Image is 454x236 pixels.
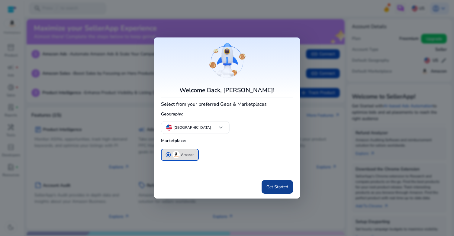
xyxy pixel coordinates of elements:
p: Amazon [181,152,195,158]
p: [GEOGRAPHIC_DATA] [173,125,211,130]
h5: Geography: [161,109,293,119]
h5: Marketplace: [161,136,293,146]
img: amazon.svg [172,151,180,158]
span: Get Started [266,184,288,190]
span: radio_button_checked [165,152,171,158]
span: keyboard_arrow_down [217,124,224,131]
img: us.svg [166,124,172,131]
button: Get Started [262,180,293,194]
